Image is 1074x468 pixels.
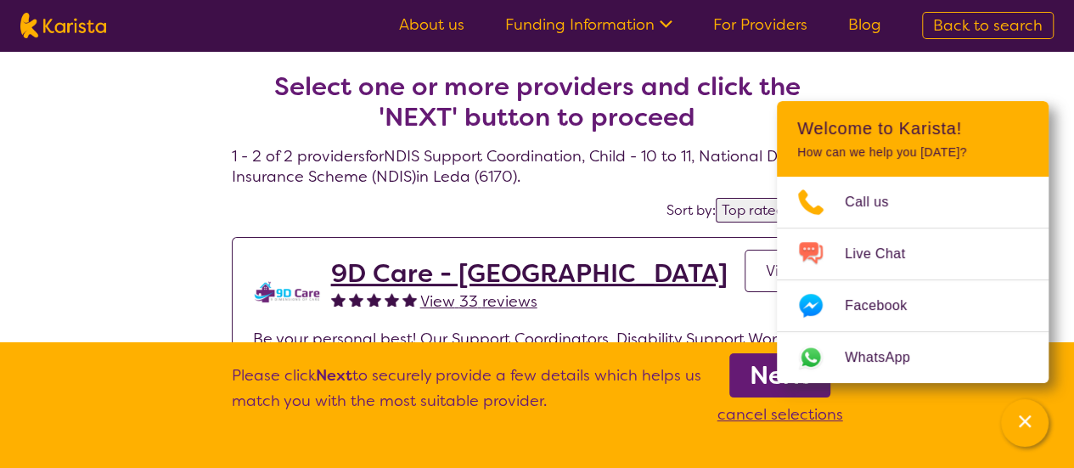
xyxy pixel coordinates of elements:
[845,293,927,319] span: Facebook
[253,258,321,326] img: l4aty9ni5vo8flrqveaj.png
[331,292,346,307] img: fullstar
[316,365,352,386] b: Next
[845,189,909,215] span: Call us
[20,13,106,38] img: Karista logo
[745,250,822,292] a: View
[777,101,1049,383] div: Channel Menu
[717,402,843,427] p: cancel selections
[367,292,381,307] img: fullstar
[420,289,537,314] a: View 33 reviews
[399,14,464,35] a: About us
[331,258,728,289] a: 9D Care - [GEOGRAPHIC_DATA]
[766,261,801,281] span: View
[232,31,843,187] h4: 1 - 2 of 2 providers for NDIS Support Coordination , Child - 10 to 11 , National Disability Insur...
[232,363,701,427] p: Please click to securely provide a few details which helps us match you with the most suitable pr...
[845,241,925,267] span: Live Chat
[777,332,1049,383] a: Web link opens in a new tab.
[1001,399,1049,447] button: Channel Menu
[420,291,537,312] span: View 33 reviews
[922,12,1054,39] a: Back to search
[729,353,830,398] a: Next
[797,145,1028,160] p: How can we help you [DATE]?
[252,71,823,133] h2: Select one or more providers and click the 'NEXT' button to proceed
[933,15,1043,36] span: Back to search
[349,292,363,307] img: fullstar
[848,14,881,35] a: Blog
[253,326,822,403] p: Be your personal best! Our Support Coordinators, Disability Support Workers, and Plan Managers wi...
[505,14,672,35] a: Funding Information
[797,118,1028,138] h2: Welcome to Karista!
[845,345,931,370] span: WhatsApp
[385,292,399,307] img: fullstar
[777,177,1049,383] ul: Choose channel
[666,201,716,219] label: Sort by:
[402,292,417,307] img: fullstar
[750,358,810,392] b: Next
[713,14,807,35] a: For Providers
